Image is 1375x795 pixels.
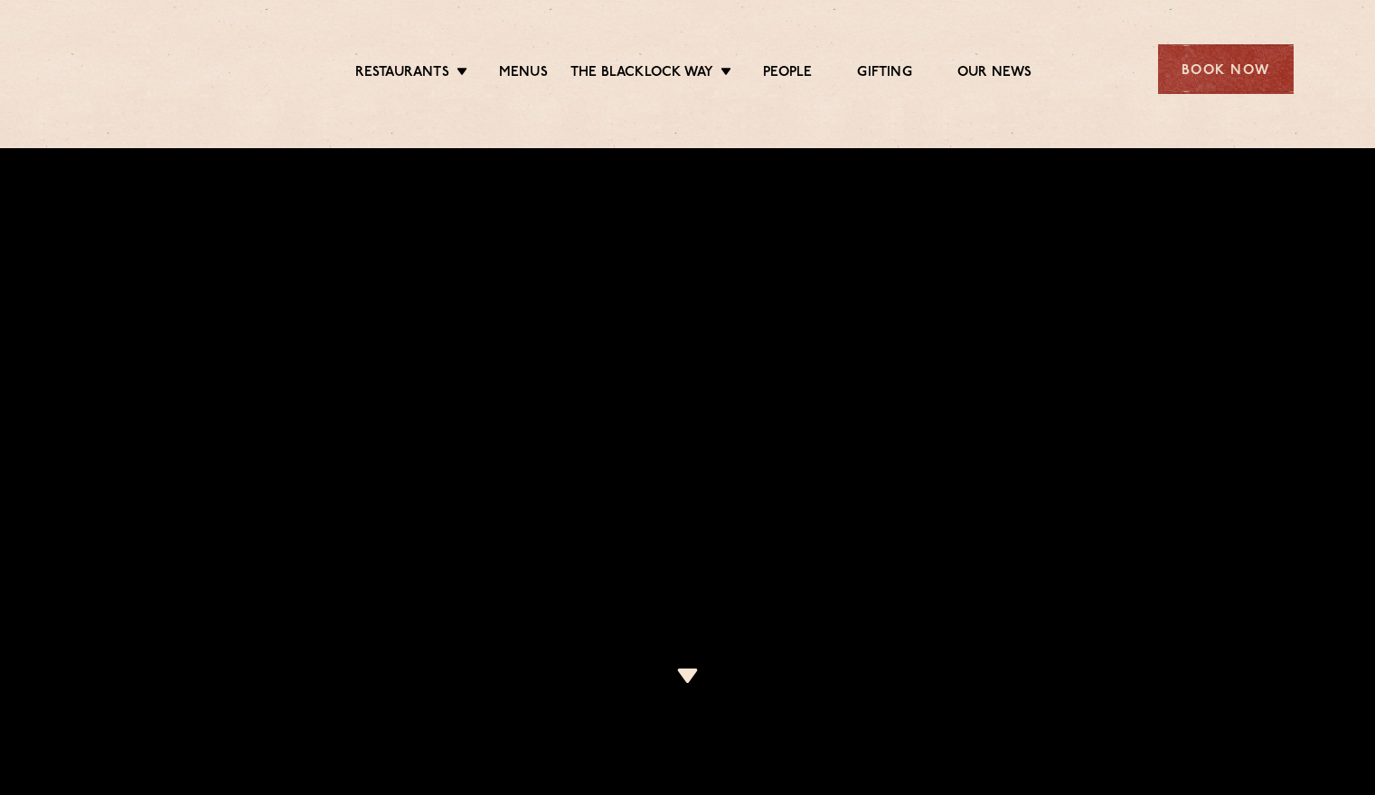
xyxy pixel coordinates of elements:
[957,64,1032,84] a: Our News
[857,64,911,84] a: Gifting
[1158,44,1294,94] div: Book Now
[82,17,239,121] img: svg%3E
[676,669,699,683] img: icon-dropdown-cream.svg
[499,64,548,84] a: Menus
[355,64,449,84] a: Restaurants
[570,64,713,84] a: The Blacklock Way
[763,64,812,84] a: People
